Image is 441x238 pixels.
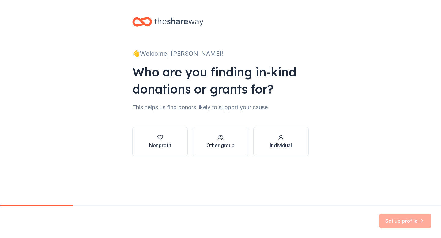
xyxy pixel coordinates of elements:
div: Individual [270,142,292,149]
div: Nonprofit [149,142,171,149]
div: Who are you finding in-kind donations or grants for? [132,63,309,98]
div: 👋 Welcome, [PERSON_NAME]! [132,49,309,58]
button: Nonprofit [132,127,188,156]
button: Other group [193,127,248,156]
div: Other group [206,142,235,149]
button: Individual [253,127,309,156]
div: This helps us find donors likely to support your cause. [132,102,309,112]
